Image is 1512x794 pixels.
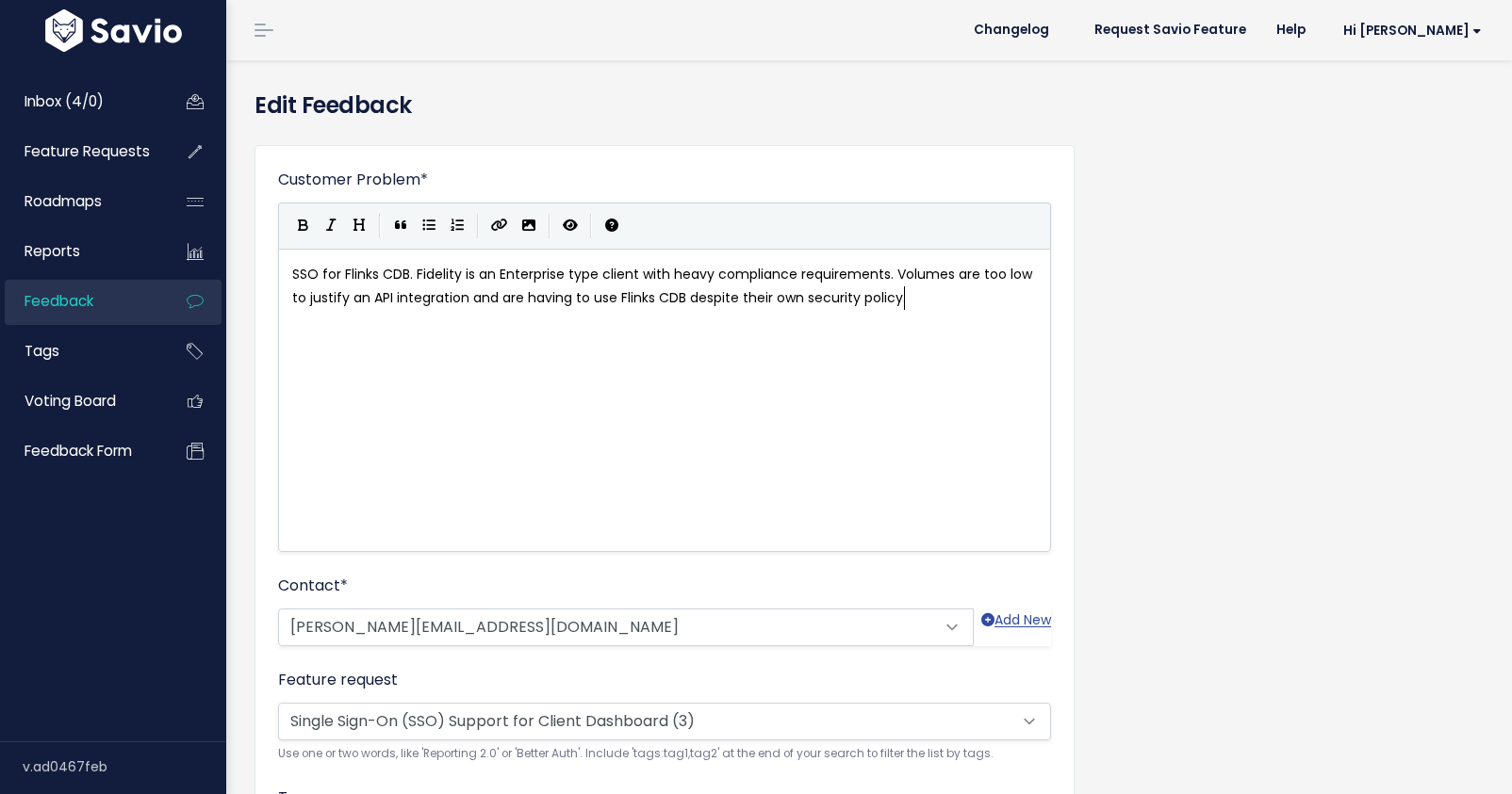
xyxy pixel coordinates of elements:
span: Roadmaps [25,191,102,211]
button: Italic [317,212,345,240]
a: Feature Requests [5,130,156,173]
a: Request Savio Feature [1079,16,1261,44]
button: Generic List [415,212,443,240]
span: Inbox (4/0) [25,91,104,111]
button: Create Link [485,212,515,240]
a: Feedback form [5,429,156,473]
small: Use one or two words, like 'Reporting 2.0' or 'Better Auth'. Include 'tags:tag1,tag2' at the end ... [278,744,1051,764]
button: Bold [288,212,317,240]
span: SSO for Flinks CDB. Fidelity is an Enterprise type client with heavy compliance requirements. Vol... [292,265,1036,307]
button: Quote [386,212,415,240]
a: Inbox (4/0) [5,80,156,123]
i: | [549,214,551,237]
button: Import an image [515,212,543,240]
i: | [477,214,479,237]
span: Feedback form [25,441,132,461]
label: Feature request [278,669,398,691]
img: logo-white.9d6f32f41409.svg [41,9,187,52]
span: Reports [25,241,80,261]
a: Reports [5,230,156,273]
a: Voting Board [5,380,156,423]
a: Help [1261,16,1321,44]
span: Feature Requests [25,141,150,161]
button: Numbered List [443,212,471,240]
span: Voting Board [25,391,116,411]
button: Markdown Guide [598,212,626,240]
a: Tags [5,330,156,373]
a: Hi [PERSON_NAME] [1321,16,1497,45]
label: Customer Problem [278,169,428,191]
label: Contact [278,575,348,597]
span: Feedback [25,291,93,311]
button: Heading [345,212,373,240]
button: Toggle Preview [556,212,584,240]
a: Roadmaps [5,180,156,223]
a: Add New [981,608,1051,646]
span: Tags [25,341,59,361]
span: Changelog [974,24,1049,37]
a: Feedback [5,280,156,323]
div: v.ad0467feb [23,742,226,791]
span: Hi [PERSON_NAME] [1343,24,1482,38]
i: | [590,214,592,237]
i: | [379,214,381,237]
h4: Edit Feedback [255,89,1484,122]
